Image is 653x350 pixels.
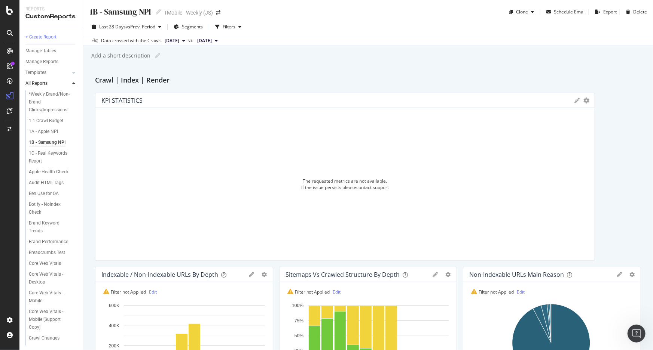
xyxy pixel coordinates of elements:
a: Core Web Vitals - Mobile [29,289,77,305]
div: Filters [223,24,235,30]
text: 200K [109,343,119,349]
div: The requested metrics are not available. [303,178,387,184]
span: Last 28 Days [99,24,126,30]
a: 1.1 Crawl Budget [29,117,77,125]
a: Edit [517,289,525,295]
div: Core Web Vitals [29,260,61,267]
div: All Reports [25,80,48,87]
div: Non-Indexable URLs Main Reason [469,271,564,278]
text: 75% [295,318,303,323]
span: vs Prev. Period [126,24,155,30]
div: Indexable / Non-Indexable URLs by Depth [101,271,218,278]
div: TMobile - Weekly (JS) [164,9,213,16]
div: Brand Performance [29,238,68,246]
div: Export [603,9,617,15]
button: [DATE] [162,36,188,45]
button: Delete [623,6,647,18]
span: Filter not Applied [287,289,330,295]
button: Last 28 DaysvsPrev. Period [89,21,164,33]
button: [DATE] [194,36,221,45]
a: Apple Health Check [29,168,77,176]
a: Templates [25,69,70,77]
a: + Create Report [25,33,77,41]
div: gear [445,272,451,277]
span: Segments [182,24,203,30]
a: Core Web Vitals - Mobile [Support Copy] [29,308,77,331]
div: gear [629,272,635,277]
div: 1B - Samsung NPI [89,6,151,18]
div: Audit HTML Tags [29,179,64,187]
div: gear [583,98,589,103]
div: Botify - Noindex Check [29,201,71,216]
a: Edit [149,289,157,295]
a: All Reports [25,80,70,87]
h2: Crawl | Index | Render [95,75,170,87]
span: 2025 Jul. 25th [197,37,212,44]
button: Segments [171,21,206,33]
a: Core Web Vitals [29,260,77,267]
a: Breadcrumbs Test [29,249,77,257]
a: *Weekly Brand/Non-Brand Clicks/Impressions [29,90,77,114]
a: 1A - Apple NPI [29,128,77,136]
a: Botify - Noindex Check [29,201,77,216]
div: Templates [25,69,46,77]
div: 1B - Samsung NPI [29,139,65,146]
button: Schedule Email [543,6,586,18]
div: Clone [516,9,528,15]
div: Apple Health Check [29,168,68,176]
i: Edit report name [156,9,161,15]
div: KPI STATISTICSgeargearThe requested metrics are not available.If the issue persists please contac... [95,93,595,261]
div: Core Web Vitals - Desktop [29,270,71,286]
span: 2025 Aug. 22nd [165,37,179,44]
a: Crawl Changes [29,334,77,342]
a: Edit [333,289,341,295]
text: 600K [109,303,119,309]
div: Data crossed with the Crawls [101,37,162,44]
div: Breadcrumbs Test [29,249,65,257]
div: Ben Use for QA [29,190,59,198]
div: Crawl | Index | Render [95,75,641,87]
div: If the issue persists please [301,184,356,191]
div: Core Web Vitals - Mobile [29,289,71,305]
text: 50% [295,333,303,338]
div: Manage Reports [25,58,58,66]
div: Schedule Email [554,9,586,15]
div: contact support [356,184,389,191]
button: Clone [506,6,537,18]
div: KPI STATISTICS [101,97,143,104]
i: Edit report name [155,53,160,58]
iframe: Intercom live chat [628,325,646,343]
div: 1.1 Crawl Budget [29,117,63,125]
button: Filters [212,21,244,33]
a: Ben Use for QA [29,190,77,198]
a: Brand Keyword Trends [29,219,77,235]
span: Filter not Applied [471,289,514,295]
a: 1B - Samsung NPI [29,139,77,146]
a: Manage Reports [25,58,77,66]
button: Export [592,6,617,18]
div: Add a short description [91,52,150,59]
a: 1C - Real Keywords Report [29,149,77,165]
div: gear [262,272,267,277]
div: Crawl Changes [29,334,59,342]
div: Reports [25,6,77,12]
a: Core Web Vitals - Desktop [29,270,77,286]
div: arrow-right-arrow-left [216,10,220,15]
a: Audit HTML Tags [29,179,77,187]
a: Manage Tables [25,47,77,55]
div: + Create Report [25,33,57,41]
div: Brand Keyword Trends [29,219,71,235]
div: Manage Tables [25,47,56,55]
div: *Weekly Brand/Non-Brand Clicks/Impressions [29,90,74,114]
div: Sitemaps vs Crawled Structure by Depth [286,271,400,278]
span: Filter not Applied [103,289,146,295]
span: vs [188,37,194,44]
a: Brand Performance [29,238,77,246]
text: 400K [109,323,119,329]
div: CustomReports [25,12,77,21]
div: 1A - Apple NPI [29,128,58,136]
div: Core Web Vitals - Mobile [Support Copy] [29,308,73,331]
text: 100% [292,303,303,309]
div: Delete [633,9,647,15]
div: 1C - Real Keywords Report [29,149,71,165]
